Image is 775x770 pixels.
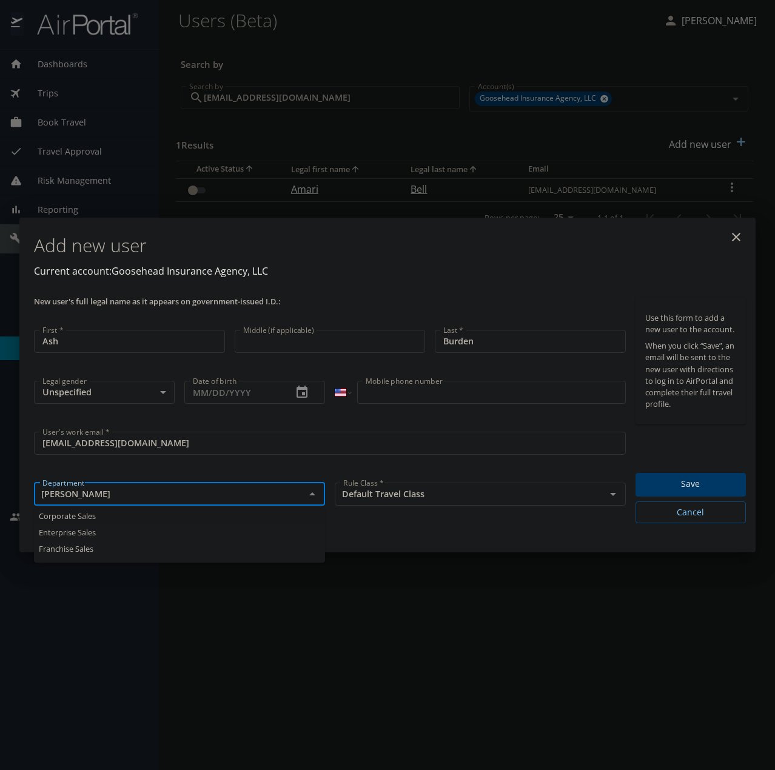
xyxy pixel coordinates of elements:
[34,227,746,264] h1: Add new user
[645,477,736,492] span: Save
[645,505,736,520] span: Cancel
[34,541,325,557] li: Franchise Sales
[184,381,283,404] input: MM/DD/YYYY
[34,298,626,306] p: New user's full legal name as it appears on government-issued I.D.:
[304,486,321,503] button: Close
[34,524,325,541] li: Enterprise Sales
[645,340,736,410] p: When you click “Save”, an email will be sent to the new user with directions to log in to AirPort...
[636,473,746,497] button: Save
[636,501,746,524] button: Cancel
[34,508,325,524] li: Corporate Sales
[34,264,746,278] p: Current account: Goosehead Insurance Agency, LLC
[645,312,736,335] p: Use this form to add a new user to the account.
[722,223,751,252] button: close
[605,486,622,503] button: Open
[34,381,175,404] div: Unspecified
